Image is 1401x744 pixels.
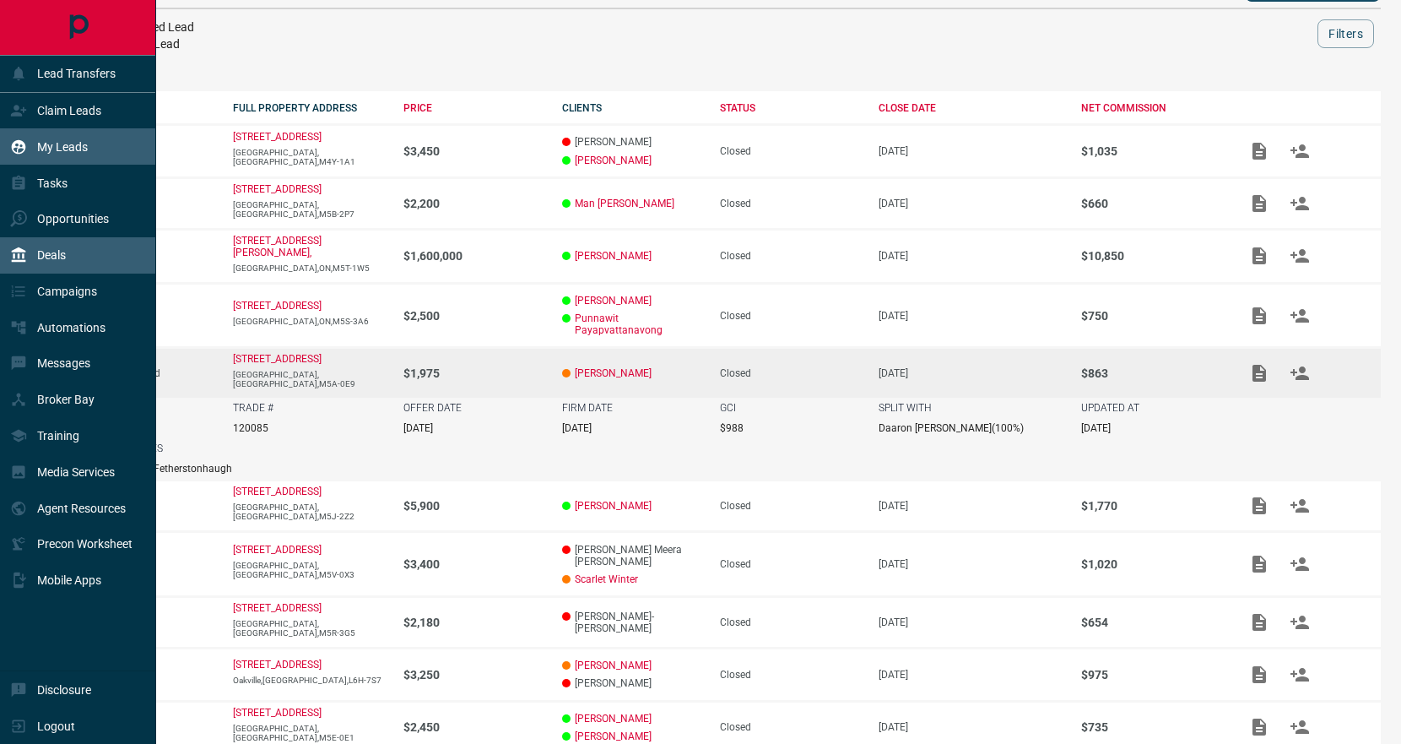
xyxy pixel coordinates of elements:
a: Punnawit Payapvattanavong [575,312,704,336]
span: Add / View Documents [1239,250,1279,262]
p: $1,600,000 [403,249,545,263]
p: $975 [1081,668,1223,682]
div: Closed [720,250,862,262]
p: $1,035 [1081,144,1223,158]
span: Add / View Documents [1239,309,1279,321]
div: PRICE [403,102,545,114]
div: Closed [720,145,862,157]
p: $1,020 [1081,557,1223,571]
span: Match Clients [1279,668,1320,680]
p: [PERSON_NAME] [562,677,704,689]
p: [PERSON_NAME] Meera [PERSON_NAME] [562,544,704,568]
a: [PERSON_NAME] [575,660,652,671]
span: Match Clients [1279,309,1320,321]
p: [GEOGRAPHIC_DATA],[GEOGRAPHIC_DATA],M4Y-1A1 [233,148,387,166]
p: $5,900 [403,499,545,513]
p: [GEOGRAPHIC_DATA],ON,M5S-3A6 [233,317,387,326]
p: [DATE] [879,500,1064,512]
p: [GEOGRAPHIC_DATA],ON,M5T-1W5 [233,263,387,273]
p: [DATE] [879,367,1064,379]
p: $2,450 [403,720,545,734]
div: CLOSE DATE [879,102,1064,114]
span: Add / View Documents [1239,668,1279,680]
a: [PERSON_NAME] [575,295,652,307]
span: Add / View Documents [1239,197,1279,209]
a: [STREET_ADDRESS][PERSON_NAME], [233,235,322,258]
a: [PERSON_NAME] [575,730,652,742]
a: [STREET_ADDRESS] [233,707,322,719]
p: [DATE] [879,616,1064,628]
a: [PERSON_NAME] [575,713,652,725]
p: Daaron [PERSON_NAME] ( 100 %) [879,422,1024,434]
p: [GEOGRAPHIC_DATA],[GEOGRAPHIC_DATA],M5R-3G5 [233,619,387,638]
p: [DATE] [879,669,1064,681]
div: FULL PROPERTY ADDRESS [233,102,387,114]
p: [DATE] [403,422,433,434]
p: GCI [720,402,736,414]
a: [STREET_ADDRESS] [233,486,322,497]
p: [DATE] [879,558,1064,570]
p: [DATE] [879,721,1064,733]
p: [DATE] [879,250,1064,262]
a: [PERSON_NAME] [575,367,652,379]
p: OFFER DATE [403,402,462,414]
p: [GEOGRAPHIC_DATA],[GEOGRAPHIC_DATA],M5A-0E9 [233,370,387,388]
div: Closed [720,616,862,628]
p: TRADE # [233,402,273,414]
span: Add / View Documents [1239,720,1279,732]
a: [PERSON_NAME] [575,250,652,262]
a: [PERSON_NAME] [575,500,652,512]
p: 120085 [233,422,268,434]
a: [STREET_ADDRESS] [233,659,322,671]
span: Match Clients [1279,144,1320,156]
div: Closed [720,367,862,379]
div: Closed [720,500,862,512]
span: Match Clients [1279,367,1320,379]
a: [STREET_ADDRESS] [233,131,322,143]
p: $1,975 [403,367,545,380]
p: $3,250 [403,668,545,682]
p: $750 [1081,309,1223,323]
p: $10,850 [1081,249,1223,263]
a: [STREET_ADDRESS] [233,544,322,556]
a: [STREET_ADDRESS] [233,602,322,614]
span: Add / View Documents [1239,616,1279,627]
p: $988 [720,422,744,434]
div: Closed [720,721,862,733]
div: Closed [720,669,862,681]
p: [DATE] [879,198,1064,209]
p: $660 [1081,197,1223,210]
div: NET COMMISSION [1081,102,1223,114]
span: Match Clients [1279,720,1320,732]
div: Closed [720,558,862,570]
p: [GEOGRAPHIC_DATA],[GEOGRAPHIC_DATA],M5V-0X3 [233,561,387,579]
p: [PERSON_NAME] [562,136,704,148]
p: [PERSON_NAME]- [PERSON_NAME] [562,611,704,634]
span: Match Clients [1279,197,1320,209]
p: $735 [1081,720,1223,734]
p: [STREET_ADDRESS] [233,183,322,195]
span: Match Clients [1279,500,1320,512]
span: Match Clients [1279,250,1320,262]
div: Closed [720,310,862,322]
span: Add / View Documents [1239,557,1279,569]
a: Man [PERSON_NAME] [575,198,674,209]
span: Add / View Documents [1239,500,1279,512]
p: [GEOGRAPHIC_DATA],[GEOGRAPHIC_DATA],M5E-0E1 [233,724,387,742]
p: Oakville,[GEOGRAPHIC_DATA],L6H-7S7 [233,676,387,685]
p: [DATE] [562,422,592,434]
button: Filters [1317,19,1374,48]
p: $3,400 [403,557,545,571]
span: Match Clients [1279,557,1320,569]
span: Add / View Documents [1239,144,1279,156]
p: $2,200 [403,197,545,210]
a: [STREET_ADDRESS] [233,300,322,312]
p: FIRM DATE [562,402,613,414]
